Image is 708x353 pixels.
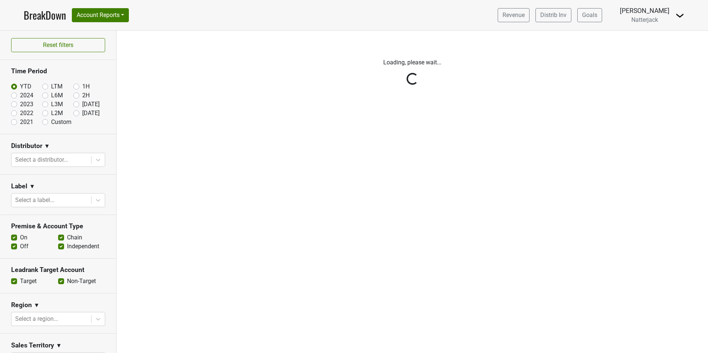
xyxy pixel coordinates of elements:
div: [PERSON_NAME] [620,6,669,16]
p: Loading, please wait... [207,58,618,67]
a: BreakDown [24,7,66,23]
a: Revenue [498,8,530,22]
span: Natterjack [631,16,658,23]
a: Goals [577,8,602,22]
a: Distrib Inv [535,8,571,22]
img: Dropdown Menu [675,11,684,20]
button: Account Reports [72,8,129,22]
